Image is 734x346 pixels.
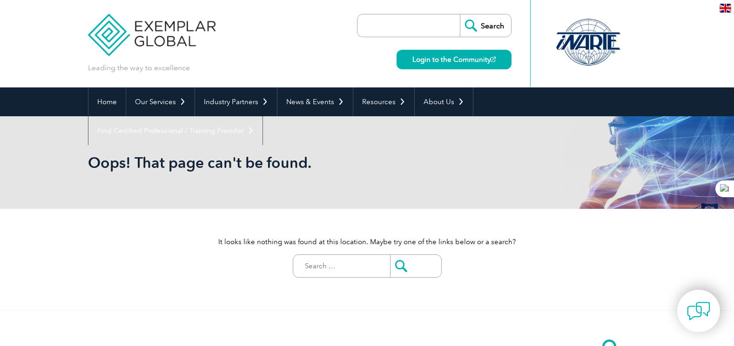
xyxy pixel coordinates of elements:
[126,87,195,116] a: Our Services
[390,255,441,277] input: Submit
[460,14,511,37] input: Search
[415,87,473,116] a: About Us
[277,87,353,116] a: News & Events
[88,63,190,73] p: Leading the way to excellence
[88,153,445,172] h1: Oops! That page can't be found.
[88,87,126,116] a: Home
[720,4,731,13] img: en
[88,116,263,145] a: Find Certified Professional / Training Provider
[491,57,496,62] img: open_square.png
[687,299,710,323] img: contact-chat.png
[195,87,277,116] a: Industry Partners
[397,50,512,69] a: Login to the Community
[88,237,646,247] p: It looks like nothing was found at this location. Maybe try one of the links below or a search?
[353,87,414,116] a: Resources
